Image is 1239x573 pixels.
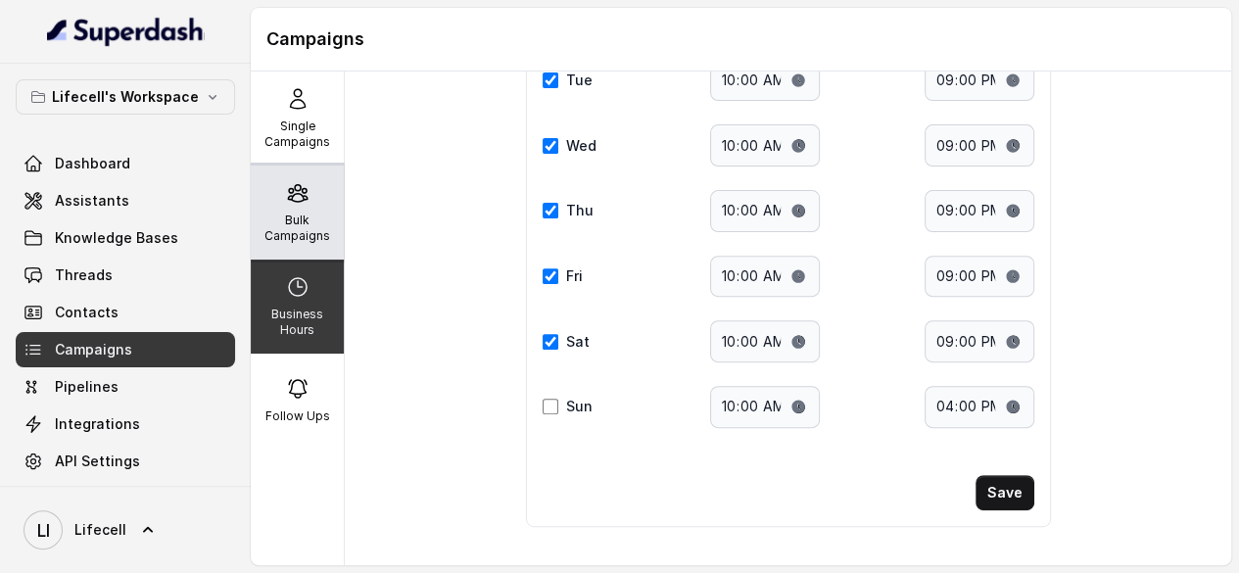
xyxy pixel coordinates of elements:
label: Wed [566,136,596,156]
span: Knowledge Bases [55,228,178,248]
span: Threads [55,265,113,285]
button: Lifecell's Workspace [16,79,235,115]
p: Follow Ups [265,408,330,424]
p: Bulk Campaigns [259,213,336,244]
label: Thu [566,201,594,220]
label: Fri [566,266,583,286]
a: Pipelines [16,369,235,405]
a: Lifecell [16,502,235,557]
label: Sun [566,397,593,416]
img: light.svg [47,16,205,47]
text: LI [37,520,50,541]
span: API Settings [55,452,140,471]
label: Sat [566,332,590,352]
a: API Settings [16,444,235,479]
a: Threads [16,258,235,293]
span: Campaigns [55,340,132,359]
h1: Campaigns [266,24,1215,55]
a: Integrations [16,406,235,442]
p: Lifecell's Workspace [52,85,199,109]
a: Knowledge Bases [16,220,235,256]
a: Assistants [16,183,235,218]
a: Dashboard [16,146,235,181]
span: Assistants [55,191,129,211]
button: Save [976,475,1034,510]
span: Integrations [55,414,140,434]
span: Lifecell [74,520,126,540]
p: Business Hours [259,307,336,338]
a: Contacts [16,295,235,330]
span: Contacts [55,303,119,322]
span: Pipelines [55,377,119,397]
span: Dashboard [55,154,130,173]
label: Tue [566,71,593,90]
a: Campaigns [16,332,235,367]
p: Single Campaigns [259,119,336,150]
